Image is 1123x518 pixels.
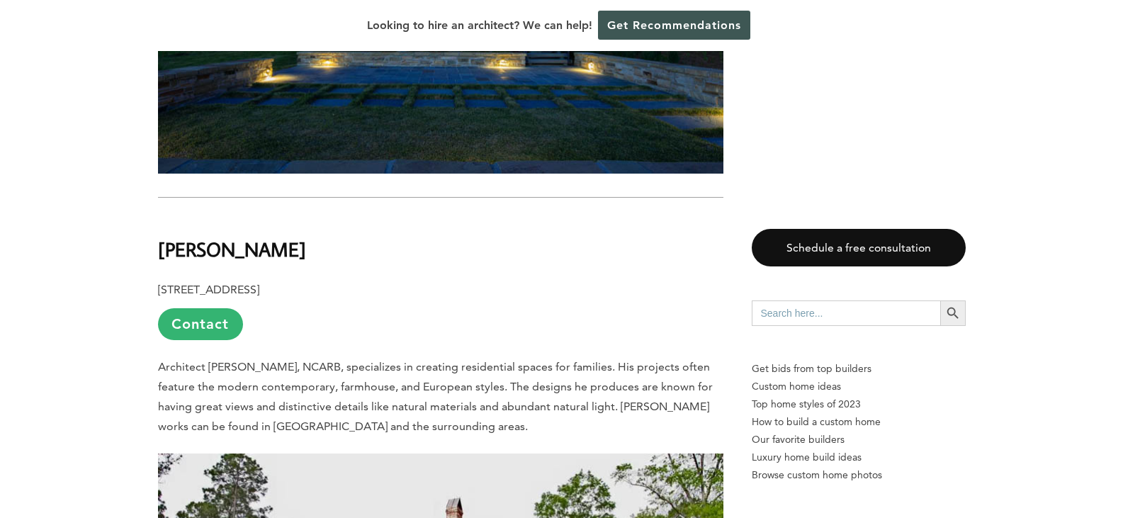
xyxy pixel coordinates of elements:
[158,237,306,261] b: [PERSON_NAME]
[752,466,966,484] a: Browse custom home photos
[752,360,966,378] p: Get bids from top builders
[752,300,940,326] input: Search here...
[158,283,259,296] b: [STREET_ADDRESS]
[752,395,966,413] a: Top home styles of 2023
[158,360,713,433] span: Architect [PERSON_NAME], NCARB, specializes in creating residential spaces for families. His proj...
[945,305,961,321] svg: Search
[158,308,243,340] a: Contact
[1052,447,1106,501] iframe: Drift Widget Chat Controller
[752,413,966,431] a: How to build a custom home
[752,378,966,395] a: Custom home ideas
[752,431,966,449] a: Our favorite builders
[752,449,966,466] a: Luxury home build ideas
[598,11,750,40] a: Get Recommendations
[752,229,966,266] a: Schedule a free consultation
